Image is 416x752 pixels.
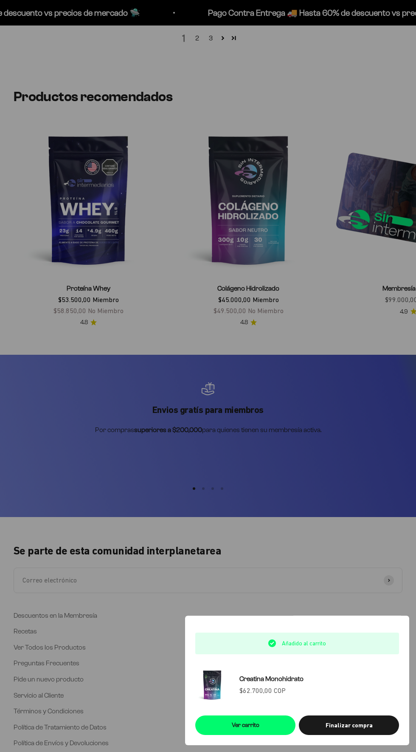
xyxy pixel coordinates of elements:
[309,721,389,730] div: Finalizar compra
[239,673,304,684] a: Creatina Monohidrato
[239,685,286,696] sale-price: $62.700,00 COP
[195,715,295,735] a: Ver carrito
[299,715,399,735] button: Finalizar compra
[195,633,399,654] div: Añadido al carrito
[195,668,229,702] img: Creatina Monohidrato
